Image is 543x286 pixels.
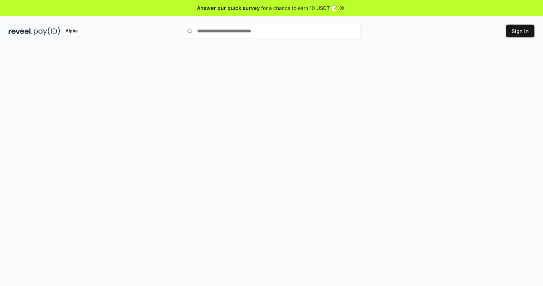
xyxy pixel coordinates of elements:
button: Sign In [506,25,534,37]
span: Answer our quick survey [197,4,260,12]
img: reveel_dark [9,27,32,36]
span: for a chance to earn 10 USDT 📝 [261,4,337,12]
div: Alpha [62,27,81,36]
img: pay_id [34,27,60,36]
